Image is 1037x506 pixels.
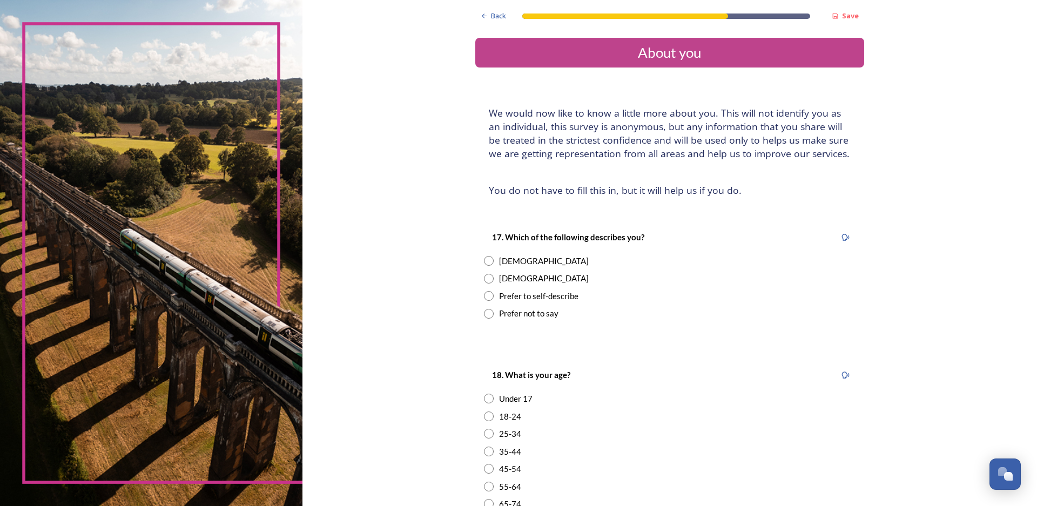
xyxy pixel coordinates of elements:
[499,428,521,440] div: 25-34
[499,290,578,302] div: Prefer to self-describe
[499,272,589,285] div: [DEMOGRAPHIC_DATA]
[491,11,506,21] span: Back
[499,481,521,493] div: 55-64
[492,232,644,242] strong: 17. Which of the following describes you?
[499,307,558,320] div: Prefer not to say
[989,458,1021,490] button: Open Chat
[499,446,521,458] div: 35-44
[499,410,521,423] div: 18-24
[842,11,859,21] strong: Save
[489,106,851,160] h4: We would now like to know a little more about you. This will not identify you as an individual, t...
[492,370,570,380] strong: 18. What is your age?
[499,393,533,405] div: Under 17
[499,463,521,475] div: 45-54
[480,42,860,63] div: About you
[489,184,851,197] h4: You do not have to fill this in, but it will help us if you do.
[499,255,589,267] div: [DEMOGRAPHIC_DATA]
